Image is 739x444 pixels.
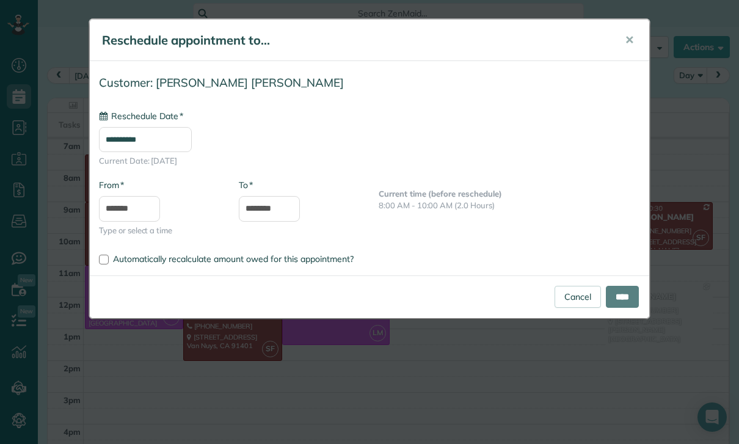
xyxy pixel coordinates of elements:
h4: Customer: [PERSON_NAME] [PERSON_NAME] [99,76,640,89]
label: Reschedule Date [99,110,183,122]
span: Automatically recalculate amount owed for this appointment? [113,253,354,264]
span: ✕ [625,33,634,47]
h5: Reschedule appointment to... [102,32,608,49]
a: Cancel [555,286,601,308]
span: Current Date: [DATE] [99,155,640,167]
label: To [239,179,253,191]
b: Current time (before reschedule) [379,189,502,198]
p: 8:00 AM - 10:00 AM (2.0 Hours) [379,200,640,211]
span: Type or select a time [99,225,220,236]
label: From [99,179,124,191]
